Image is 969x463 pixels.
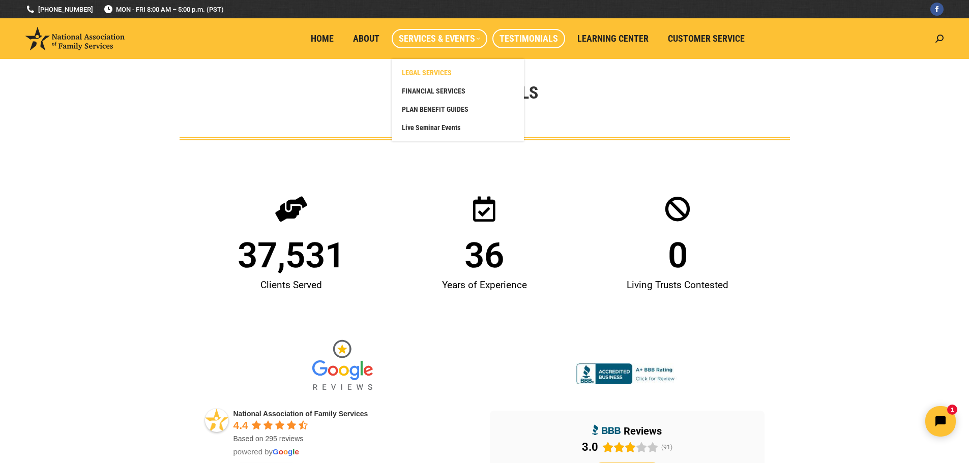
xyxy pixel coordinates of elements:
[288,447,292,456] span: g
[930,3,944,16] a: Facebook page opens in new window
[668,238,688,273] span: 0
[402,86,465,96] span: FINANCIAL SERVICES
[500,33,558,44] span: Testimonials
[279,447,283,456] span: o
[233,447,480,457] div: powered by
[304,29,341,48] a: Home
[353,33,379,44] span: About
[25,5,93,14] a: [PHONE_NUMBER]
[346,29,387,48] a: About
[577,33,649,44] span: Learning Center
[200,273,383,297] div: Clients Served
[273,447,279,456] span: G
[393,273,576,297] div: Years of Experience
[295,447,299,456] span: e
[283,447,288,456] span: o
[582,440,598,454] div: 3.0
[661,444,672,451] span: (91)
[233,419,248,431] span: 4.4
[464,238,504,273] span: 36
[233,410,368,418] a: National Association of Family Services
[397,100,519,118] a: PLAN BENEFIT GUIDES
[570,29,656,48] a: Learning Center
[668,33,745,44] span: Customer Service
[661,29,752,48] a: Customer Service
[397,82,519,100] a: FINANCIAL SERVICES
[789,397,964,445] iframe: Tidio Chat
[238,238,345,273] span: 37,531
[397,118,519,137] a: Live Seminar Events
[402,68,452,77] span: LEGAL SERVICES
[399,33,480,44] span: Services & Events
[492,29,565,48] a: Testimonials
[103,5,224,14] span: MON - FRI 8:00 AM – 5:00 p.m. (PST)
[311,33,334,44] span: Home
[233,434,480,444] div: Based on 295 reviews
[402,105,468,114] span: PLAN BENEFIT GUIDES
[576,363,678,385] img: Accredited A+ with Better Business Bureau
[25,27,125,50] img: National Association of Family Services
[292,447,295,456] span: l
[304,333,380,399] img: Google Reviews
[402,123,460,132] span: Live Seminar Events
[582,440,658,454] div: Rating: 3.0 out of 5
[624,424,662,438] div: reviews
[397,64,519,82] a: LEGAL SERVICES
[586,273,769,297] div: Living Trusts Contested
